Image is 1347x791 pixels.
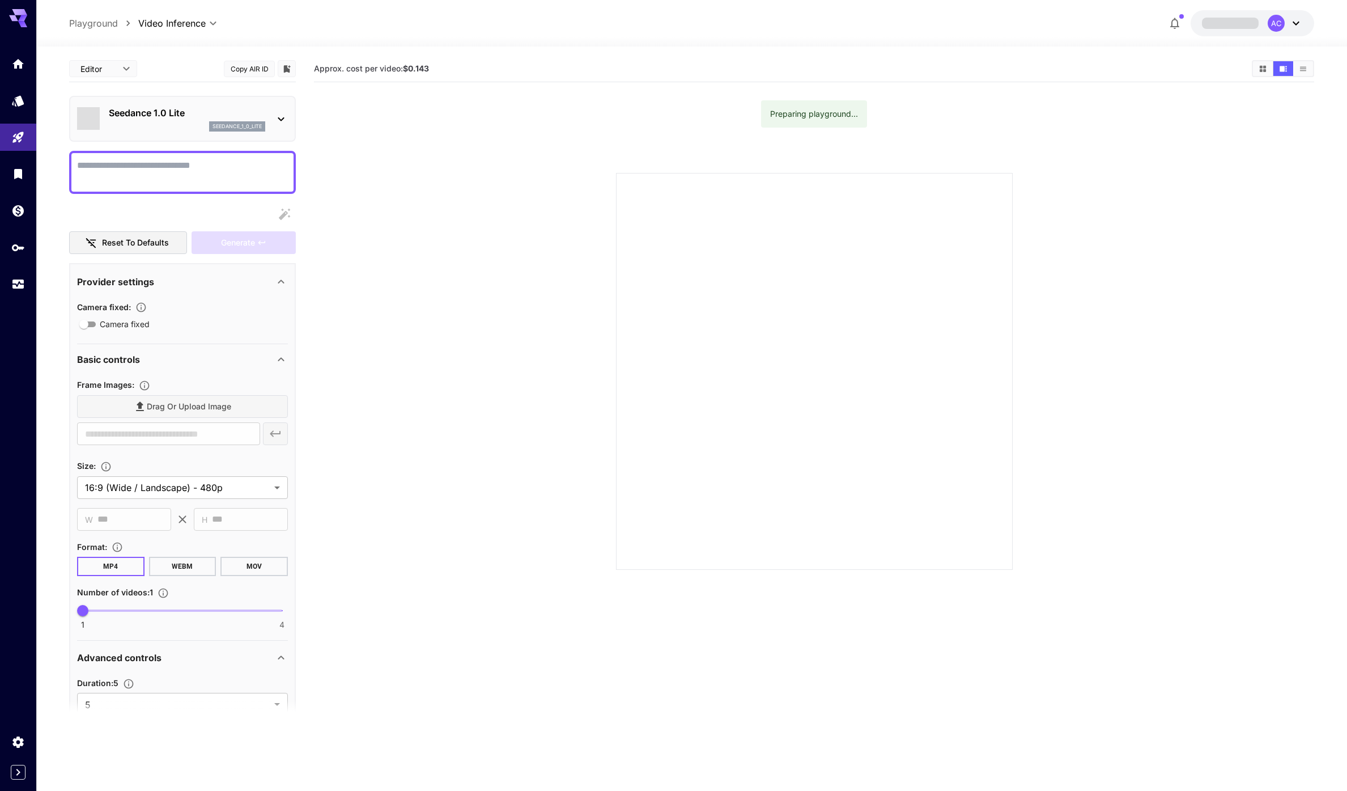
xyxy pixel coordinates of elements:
[282,62,292,75] button: Add to library
[153,587,173,599] button: Specify how many videos to generate in a single request. Each video generation will be charged se...
[85,698,270,712] span: 5
[1273,61,1293,76] button: Show videos in video view
[77,542,107,552] span: Format :
[279,619,284,631] span: 4
[107,542,128,553] button: Choose the file format for the output video.
[403,64,429,73] b: $0.143
[202,513,207,526] span: H
[77,678,118,688] span: Duration : 5
[77,644,288,671] div: Advanced controls
[220,557,288,576] button: MOV
[69,16,138,30] nav: breadcrumb
[69,16,118,30] a: Playground
[11,94,25,108] div: Models
[69,231,187,255] button: Reset to defaults
[77,651,162,665] p: Advanced controls
[11,57,25,71] div: Home
[11,204,25,218] div: Wallet
[11,765,26,780] button: Expand sidebar
[80,63,116,75] span: Editor
[149,557,216,576] button: WEBM
[85,513,93,526] span: W
[1293,61,1313,76] button: Show videos in list view
[11,240,25,255] div: API Keys
[134,380,155,391] button: Upload frame images.
[77,461,96,471] span: Size :
[77,557,145,576] button: MP4
[77,587,153,597] span: Number of videos : 1
[77,346,288,373] div: Basic controls
[109,106,265,120] p: Seedance 1.0 Lite
[11,735,25,749] div: Settings
[118,678,139,690] button: Set the number of duration
[11,130,25,145] div: Playground
[11,277,25,291] div: Usage
[1253,61,1273,76] button: Show videos in grid view
[1252,60,1314,77] div: Show videos in grid viewShow videos in video viewShow videos in list view
[77,268,288,295] div: Provider settings
[1191,10,1314,36] button: AC
[96,461,116,472] button: Adjust the dimensions of the generated image by specifying its width and height in pixels, or sel...
[213,122,262,130] p: seedance_1_0_lite
[138,16,206,30] span: Video Inference
[770,104,858,124] div: Preparing playground...
[77,275,154,289] p: Provider settings
[1268,15,1285,32] div: AC
[100,318,150,330] span: Camera fixed
[314,64,429,73] span: Approx. cost per video:
[11,167,25,181] div: Library
[77,380,134,390] span: Frame Images :
[77,302,131,312] span: Camera fixed :
[224,61,275,77] button: Copy AIR ID
[77,353,140,366] p: Basic controls
[85,481,270,494] span: 16:9 (Wide / Landscape) - 480p
[77,101,288,136] div: Seedance 1.0 Liteseedance_1_0_lite
[81,619,84,631] span: 1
